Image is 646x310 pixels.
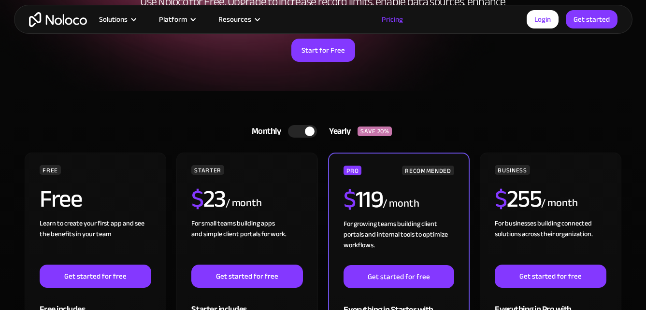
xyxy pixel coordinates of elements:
[344,187,383,211] h2: 119
[383,196,419,211] div: / month
[495,165,530,175] div: BUSINESS
[344,177,356,222] span: $
[40,187,82,211] h2: Free
[191,265,302,288] a: Get started for free
[191,218,302,265] div: For small teams building apps and simple client portals for work. ‍
[29,12,87,27] a: home
[495,218,606,265] div: For businesses building connected solutions across their organization. ‍
[87,13,147,26] div: Solutions
[370,13,415,26] a: Pricing
[291,39,355,62] a: Start for Free
[527,10,559,28] a: Login
[191,176,203,222] span: $
[99,13,128,26] div: Solutions
[317,124,358,139] div: Yearly
[240,124,288,139] div: Monthly
[159,13,187,26] div: Platform
[226,196,262,211] div: / month
[344,219,454,265] div: For growing teams building client portals and internal tools to optimize workflows.
[40,265,151,288] a: Get started for free
[40,218,151,265] div: Learn to create your first app and see the benefits in your team ‍
[541,196,577,211] div: / month
[147,13,206,26] div: Platform
[218,13,251,26] div: Resources
[495,176,507,222] span: $
[495,187,541,211] h2: 255
[40,165,61,175] div: FREE
[495,265,606,288] a: Get started for free
[566,10,617,28] a: Get started
[191,187,226,211] h2: 23
[206,13,271,26] div: Resources
[191,165,224,175] div: STARTER
[344,265,454,288] a: Get started for free
[344,166,361,175] div: PRO
[358,127,392,136] div: SAVE 20%
[402,166,454,175] div: RECOMMENDED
